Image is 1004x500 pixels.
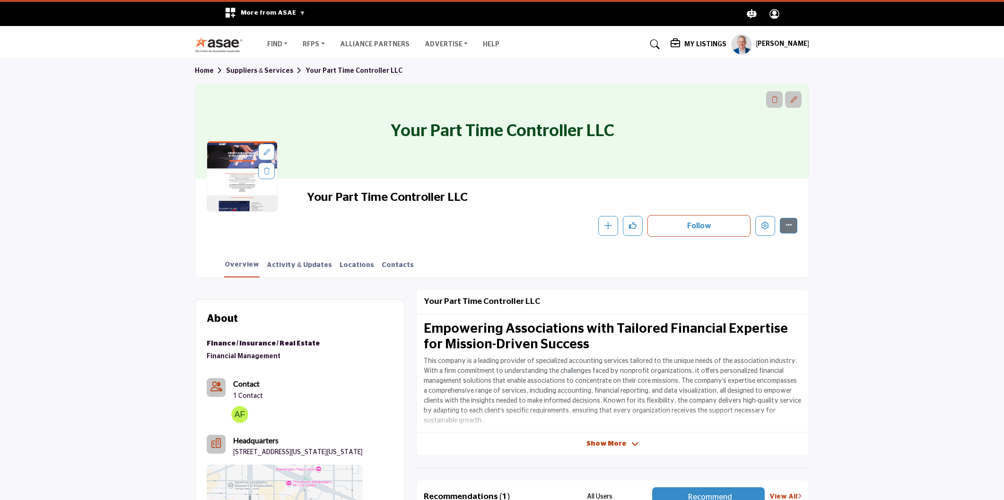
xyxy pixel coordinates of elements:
[731,34,752,55] button: Show hide supplier dropdown
[207,338,320,350] div: Financial management, accounting, insurance, banking, payroll, and real estate services to help o...
[226,68,306,74] a: Suppliers & Services
[755,216,775,236] button: Edit company
[233,378,260,390] a: Contact
[307,190,520,206] span: Your Part Time Controller LLC
[483,41,499,48] a: Help
[381,260,414,277] a: Contacts
[586,439,626,449] span: Show More
[233,435,279,446] b: Headquarters
[785,91,802,108] div: Aspect Ratio:6:1,Size:1200x200px
[425,40,468,50] a: Advertise
[671,39,726,50] div: My Listings
[218,2,312,26] div: More from ASAE
[207,435,226,454] button: Headquarter icon
[207,378,226,397] button: Contact-Employee Icon
[224,260,260,277] a: Overview
[424,321,802,353] h2: Empowering Associations with Tailored Financial Expertise for Mission-Driven Success
[233,379,260,388] b: Contact
[684,40,726,49] h5: My Listings
[258,144,275,160] div: Aspect Ratio:1:1,Size:400x400px
[340,41,410,48] a: Alliance Partners
[623,216,643,236] button: Like
[266,260,332,277] a: Activity & Updates
[233,448,363,457] p: [STREET_ADDRESS][US_STATE][US_STATE]
[207,311,238,327] h2: About
[267,40,288,50] a: Find
[756,40,809,49] h5: [PERSON_NAME]
[391,84,614,179] h1: Your Part Time Controller LLC
[195,37,247,52] img: site Logo
[207,378,226,397] a: Link of redirect to contact page
[303,40,325,50] a: RFPs
[424,356,802,426] p: This company is a leading provider of specialized accounting services tailored to the unique need...
[231,406,248,423] img: Andi F.
[306,68,402,74] a: Your Part Time Controller LLC
[647,215,751,237] button: Follow
[233,392,263,401] a: 1 Contact
[424,297,540,307] h2: Your Part Time Controller LLC
[780,218,797,234] button: More details
[207,353,280,360] a: Financial Management
[339,260,375,277] a: Locations
[241,9,306,16] span: More from ASAE
[641,37,666,52] a: Search
[207,338,320,350] a: Finance / Insurance / Real Estate
[195,68,226,74] a: Home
